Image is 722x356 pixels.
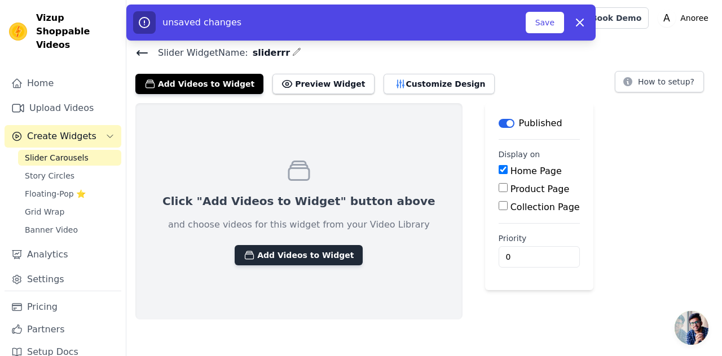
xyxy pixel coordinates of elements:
span: unsaved changes [162,17,241,28]
a: Pricing [5,296,121,318]
a: Analytics [5,243,121,266]
span: Grid Wrap [25,206,64,217]
a: Floating-Pop ⭐ [18,186,121,202]
span: Create Widgets [27,130,96,143]
a: Grid Wrap [18,204,121,220]
label: Priority [499,233,580,244]
button: Create Widgets [5,125,121,148]
button: How to setup? [615,71,704,92]
p: Published [519,117,562,130]
a: Partners [5,318,121,341]
a: Slider Carousels [18,150,121,166]
a: Settings [5,268,121,291]
legend: Display on [499,149,540,160]
a: Home [5,72,121,95]
span: Banner Video [25,224,78,235]
button: Preview Widget [272,74,374,94]
label: Collection Page [510,202,580,212]
div: Edit Name [292,45,301,60]
label: Home Page [510,166,562,176]
span: Slider Carousels [25,152,89,163]
p: and choose videos for this widget from your Video Library [168,218,430,232]
a: Story Circles [18,168,121,184]
span: Story Circles [25,170,74,181]
a: How to setup? [615,79,704,90]
label: Product Page [510,184,570,194]
span: Slider Widget Name: [149,46,248,60]
button: Save [526,12,564,33]
button: Add Videos to Widget [235,245,363,265]
p: Click "Add Videos to Widget" button above [162,193,435,209]
div: Open chat [675,311,708,345]
button: Add Videos to Widget [135,74,263,94]
span: sliderrr [248,46,290,60]
span: Floating-Pop ⭐ [25,188,86,199]
button: Customize Design [384,74,495,94]
a: Upload Videos [5,97,121,119]
a: Banner Video [18,222,121,238]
